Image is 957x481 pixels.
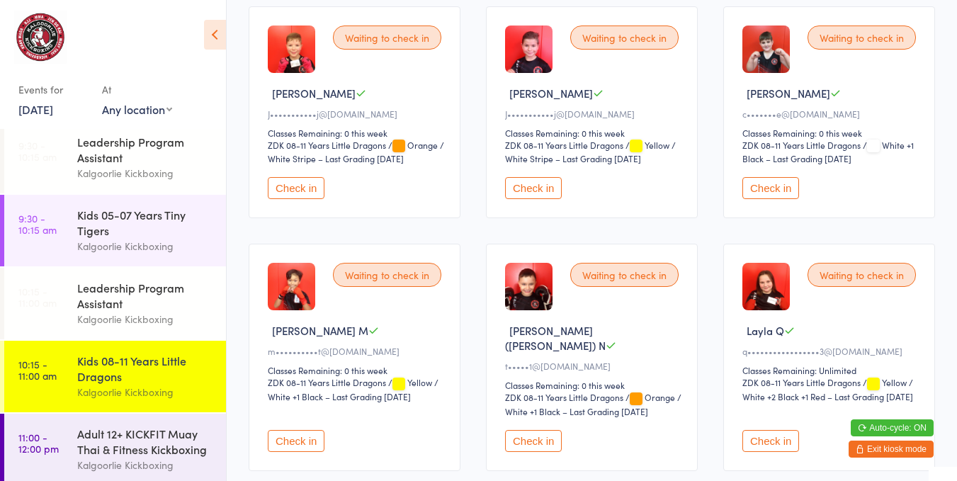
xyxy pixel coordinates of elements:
[505,26,553,73] img: image1714184603.png
[808,263,916,287] div: Waiting to check in
[742,430,799,452] button: Check in
[77,165,214,181] div: Kalgoorlie Kickboxing
[505,430,562,452] button: Check in
[742,108,920,120] div: c•••••••e@[DOMAIN_NAME]
[742,263,790,310] img: image1739351919.png
[102,101,172,117] div: Any location
[77,457,214,473] div: Kalgoorlie Kickboxing
[18,140,57,162] time: 9:30 - 10:15 am
[570,26,679,50] div: Waiting to check in
[4,268,226,339] a: 10:15 -11:00 amLeadership Program AssistantKalgoorlie Kickboxing
[333,26,441,50] div: Waiting to check in
[505,108,683,120] div: J•••••••••••j@[DOMAIN_NAME]
[77,311,214,327] div: Kalgoorlie Kickboxing
[77,280,214,311] div: Leadership Program Assistant
[18,431,59,454] time: 11:00 - 12:00 pm
[18,101,53,117] a: [DATE]
[18,78,88,101] div: Events for
[747,323,784,338] span: Layla Q
[77,207,214,238] div: Kids 05-07 Years Tiny Tigers
[333,263,441,287] div: Waiting to check in
[4,341,226,412] a: 10:15 -11:00 amKids 08-11 Years Little DragonsKalgoorlie Kickboxing
[268,345,446,357] div: m••••••••••t@[DOMAIN_NAME]
[747,86,830,101] span: [PERSON_NAME]
[742,26,790,73] img: image1750671618.png
[18,358,57,381] time: 10:15 - 11:00 am
[14,11,67,64] img: Kalgoorlie Kickboxing
[570,263,679,287] div: Waiting to check in
[505,360,683,372] div: t•••••1@[DOMAIN_NAME]
[808,26,916,50] div: Waiting to check in
[77,426,214,457] div: Adult 12+ KICKFIT Muay Thai & Fitness Kickboxing
[505,323,606,353] span: [PERSON_NAME] ([PERSON_NAME]) N
[742,177,799,199] button: Check in
[268,26,315,73] img: image1714187833.png
[77,384,214,400] div: Kalgoorlie Kickboxing
[851,419,934,436] button: Auto-cycle: ON
[272,86,356,101] span: [PERSON_NAME]
[77,134,214,165] div: Leadership Program Assistant
[849,441,934,458] button: Exit kiosk mode
[505,127,683,139] div: Classes Remaining: 0 this week
[505,139,623,151] div: ZDK 08-11 Years Little Dragons
[509,86,593,101] span: [PERSON_NAME]
[4,195,226,266] a: 9:30 -10:15 amKids 05-07 Years Tiny TigersKalgoorlie Kickboxing
[272,323,368,338] span: [PERSON_NAME] M
[742,127,920,139] div: Classes Remaining: 0 this week
[77,238,214,254] div: Kalgoorlie Kickboxing
[268,263,315,310] img: image1742377699.png
[505,379,683,391] div: Classes Remaining: 0 this week
[102,78,172,101] div: At
[77,353,214,384] div: Kids 08-11 Years Little Dragons
[505,391,623,403] div: ZDK 08-11 Years Little Dragons
[505,177,562,199] button: Check in
[268,127,446,139] div: Classes Remaining: 0 this week
[742,139,861,151] div: ZDK 08-11 Years Little Dragons
[18,285,57,308] time: 10:15 - 11:00 am
[268,139,386,151] div: ZDK 08-11 Years Little Dragons
[742,364,920,376] div: Classes Remaining: Unlimited
[268,108,446,120] div: J•••••••••••j@[DOMAIN_NAME]
[268,177,324,199] button: Check in
[742,345,920,357] div: q•••••••••••••••••3@[DOMAIN_NAME]
[742,376,861,388] div: ZDK 08-11 Years Little Dragons
[18,213,57,235] time: 9:30 - 10:15 am
[268,376,386,388] div: ZDK 08-11 Years Little Dragons
[268,364,446,376] div: Classes Remaining: 0 this week
[505,263,553,310] img: image1676080947.png
[268,430,324,452] button: Check in
[4,122,226,193] a: 9:30 -10:15 amLeadership Program AssistantKalgoorlie Kickboxing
